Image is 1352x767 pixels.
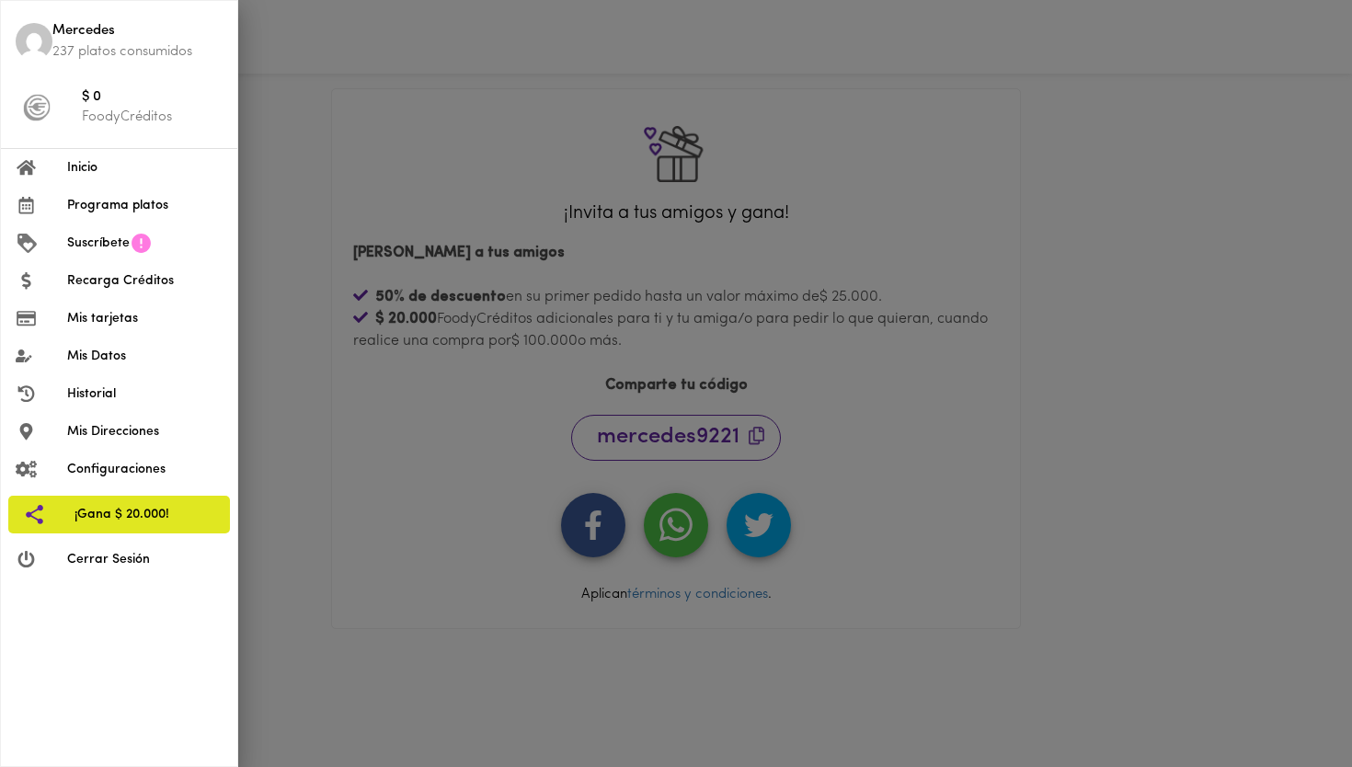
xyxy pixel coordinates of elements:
[67,550,223,569] span: Cerrar Sesión
[67,158,223,177] span: Inicio
[52,21,223,42] span: Mercedes
[67,309,223,328] span: Mis tarjetas
[1245,660,1334,749] iframe: Messagebird Livechat Widget
[67,271,223,291] span: Recarga Créditos
[67,422,223,441] span: Mis Direcciones
[67,196,223,215] span: Programa platos
[52,42,223,62] p: 237 platos consumidos
[67,460,223,479] span: Configuraciones
[23,94,51,121] img: foody-creditos-black.png
[74,505,215,524] span: ¡Gana $ 20.000!
[67,347,223,366] span: Mis Datos
[67,234,130,253] span: Suscríbete
[82,87,223,109] span: $ 0
[82,108,223,127] p: FoodyCréditos
[67,384,223,404] span: Historial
